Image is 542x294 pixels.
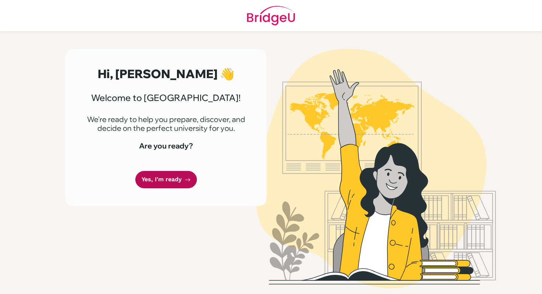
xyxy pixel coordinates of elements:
h3: Welcome to [GEOGRAPHIC_DATA]! [83,92,249,103]
h2: Hi, [PERSON_NAME] 👋 [83,67,249,81]
p: We're ready to help you prepare, discover, and decide on the perfect university for you. [83,115,249,133]
a: Yes, I'm ready [135,171,197,188]
h4: Are you ready? [83,141,249,150]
